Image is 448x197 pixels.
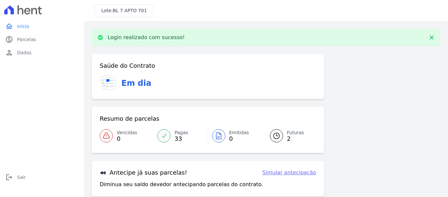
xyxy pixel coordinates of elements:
span: 0 [229,136,249,141]
i: person [5,49,13,57]
a: homeInício [3,20,81,33]
h3: Resumo de parcelas [100,115,159,123]
h3: Lote: [101,7,147,14]
a: personDados [3,46,81,59]
a: paidParcelas [3,33,81,46]
span: Emitidas [229,129,249,136]
i: home [5,22,13,30]
span: Início [17,23,29,30]
p: Diminua seu saldo devedor antecipando parcelas do contrato. [100,181,263,188]
a: Pagas 33 [153,127,208,145]
span: 0 [117,136,137,141]
span: Futuras [287,129,304,136]
span: Sair [17,174,26,181]
p: Login realizado com sucesso! [108,34,185,41]
i: paid [5,36,13,43]
h3: Em dia [121,77,151,89]
a: Simular antecipação [262,169,316,177]
a: Futuras 2 [262,127,316,145]
span: BL 7 APTO 701 [113,8,147,13]
a: Emitidas 0 [208,127,262,145]
span: 2 [287,136,304,141]
h3: Saúde do Contrato [100,62,155,70]
span: 33 [174,136,188,141]
span: Dados [17,49,31,56]
h3: Antecipe já suas parcelas! [100,169,187,177]
i: logout [5,173,13,181]
a: Vencidas 0 [100,127,153,145]
a: logoutSair [3,171,81,184]
span: Pagas [174,129,188,136]
span: Parcelas [17,36,36,43]
span: Vencidas [117,129,137,136]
